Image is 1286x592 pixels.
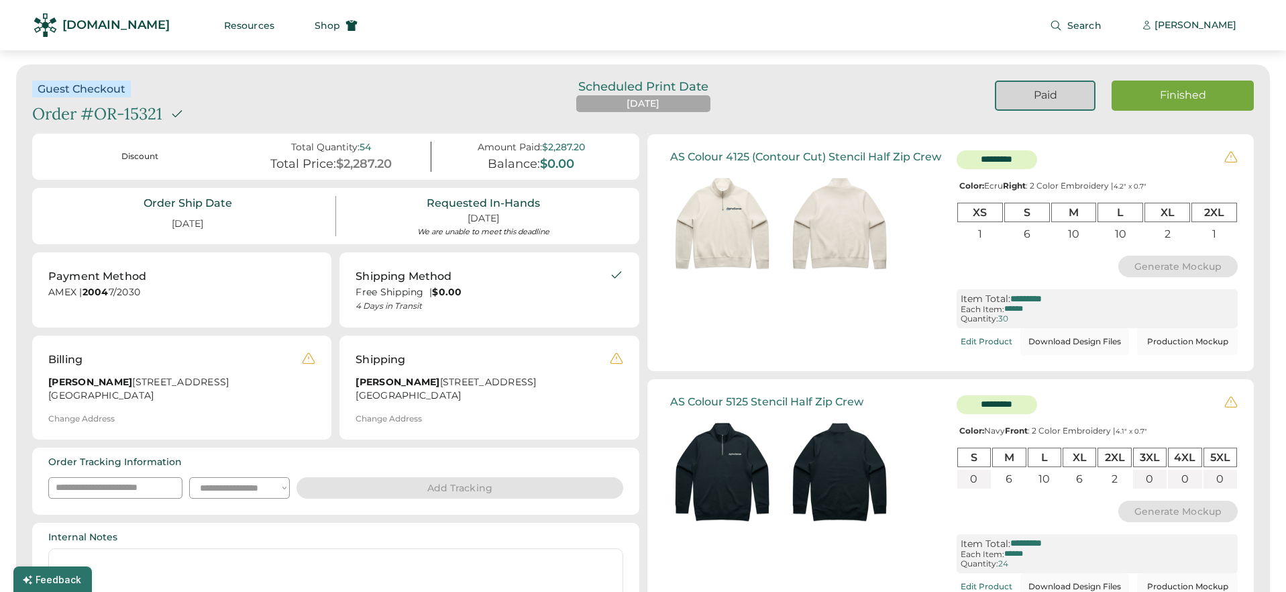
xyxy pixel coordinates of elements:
[992,470,1026,488] div: 6
[959,181,984,191] strong: Color:
[48,268,146,285] div: Payment Method
[1203,470,1237,488] div: 0
[48,531,117,544] div: Internal Notes
[998,314,1008,324] div: 30
[781,168,898,286] img: generate-image
[336,157,392,172] div: $2,287.20
[48,286,315,303] div: AMEX | 7/2030
[356,352,405,368] div: Shipping
[957,426,1238,436] div: Navy : 2 Color Embroidery |
[961,550,1004,559] div: Each Item:
[56,151,223,162] div: Discount
[1137,328,1238,355] button: Production Mockup
[356,268,451,285] div: Shipping Method
[957,448,991,467] div: S
[961,305,1004,314] div: Each Item:
[62,17,170,34] div: [DOMAIN_NAME]
[1144,203,1190,222] div: XL
[1097,470,1131,488] div: 2
[1028,448,1061,467] div: L
[83,286,109,298] strong: 2004
[1020,328,1129,355] button: Download Design Files
[417,227,549,236] div: We are unable to meet this deadline
[48,376,132,388] strong: [PERSON_NAME]
[1004,203,1050,222] div: S
[961,337,1012,346] div: Edit Product
[961,314,998,324] div: Quantity:
[1133,470,1167,488] div: 0
[38,82,125,96] div: Guest Checkout
[559,81,727,93] div: Scheduled Print Date
[540,157,574,172] div: $0.00
[957,181,1238,191] div: Ecru : 2 Color Embroidery |
[478,142,542,153] div: Amount Paid:
[961,538,1010,550] div: Item Total:
[432,286,462,298] strong: $0.00
[488,157,540,172] div: Balance:
[1168,448,1201,467] div: 4XL
[297,477,623,499] button: Add Tracking
[998,559,1008,569] div: 24
[356,376,609,406] div: [STREET_ADDRESS] [GEOGRAPHIC_DATA]
[1203,448,1237,467] div: 5XL
[663,413,781,531] img: generate-image
[291,142,360,153] div: Total Quantity:
[1118,501,1238,522] button: Generate Mockup
[1028,470,1061,488] div: 10
[957,225,1003,243] div: 1
[1051,203,1097,222] div: M
[959,426,984,436] strong: Color:
[1012,88,1078,103] div: Paid
[542,142,585,153] div: $2,287.20
[32,103,162,126] div: Order #OR-15321
[1114,182,1146,191] font: 4.2" x 0.7"
[1128,88,1238,103] div: Finished
[48,414,115,424] div: Change Address
[1116,427,1147,436] font: 4.1" x 0.7"
[781,413,898,531] img: generate-image
[315,21,340,30] span: Shop
[1144,225,1190,243] div: 2
[1097,203,1143,222] div: L
[992,448,1026,467] div: M
[1118,256,1238,277] button: Generate Mockup
[270,157,336,172] div: Total Price:
[670,395,863,408] div: AS Colour 5125 Stencil Half Zip Crew
[1051,225,1097,243] div: 10
[427,196,540,211] div: Requested In-Hands
[961,582,1012,591] div: Edit Product
[1067,21,1102,30] span: Search
[1097,448,1131,467] div: 2XL
[961,293,1010,305] div: Item Total:
[34,13,57,37] img: Rendered Logo - Screens
[663,168,781,286] img: generate-image
[1168,470,1201,488] div: 0
[961,559,998,569] div: Quantity:
[627,97,659,111] div: [DATE]
[1191,225,1237,243] div: 1
[670,150,941,163] div: AS Colour 4125 (Contour Cut) Stencil Half Zip Crew
[1063,470,1096,488] div: 6
[957,470,991,488] div: 0
[299,12,374,39] button: Shop
[1133,448,1167,467] div: 3XL
[1155,19,1236,32] div: [PERSON_NAME]
[957,203,1003,222] div: XS
[1003,181,1026,191] strong: Right
[48,456,182,469] div: Order Tracking Information
[208,12,290,39] button: Resources
[1034,12,1118,39] button: Search
[1191,203,1237,222] div: 2XL
[156,212,219,236] div: [DATE]
[48,352,83,368] div: Billing
[356,414,422,424] div: Change Address
[1063,448,1096,467] div: XL
[1004,225,1050,243] div: 6
[356,376,439,388] strong: [PERSON_NAME]
[1097,225,1143,243] div: 10
[144,196,232,211] div: Order Ship Date
[356,301,609,311] div: 4 Days in Transit
[356,286,609,299] div: Free Shipping |
[1005,426,1028,436] strong: Front
[48,376,302,406] div: [STREET_ADDRESS] [GEOGRAPHIC_DATA]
